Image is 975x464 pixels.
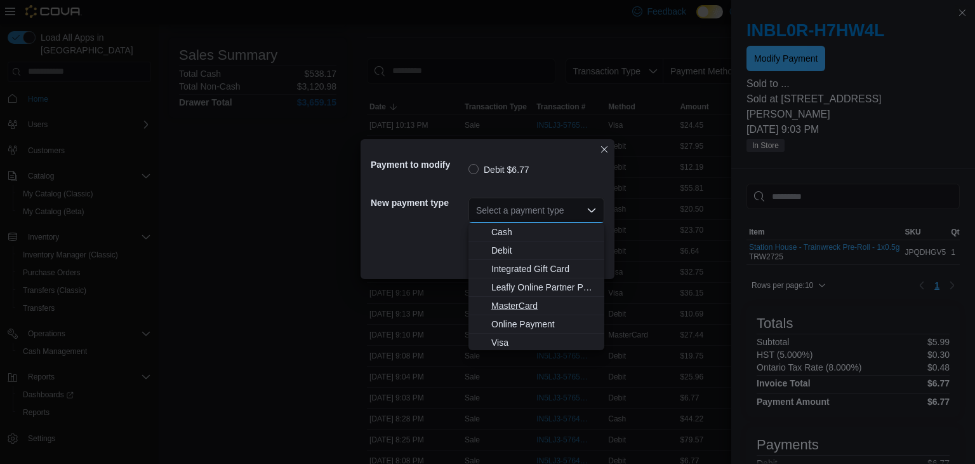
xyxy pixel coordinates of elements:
[491,336,597,349] span: Visa
[587,205,597,215] button: Close list of options
[491,299,597,312] span: MasterCard
[476,203,477,218] input: Accessible screen reader label
[491,226,597,238] span: Cash
[597,142,612,157] button: Closes this modal window
[371,190,466,215] h5: New payment type
[468,242,604,260] button: Debit
[468,260,604,278] button: Integrated Gift Card
[371,152,466,177] h5: Payment to modify
[491,244,597,257] span: Debit
[491,263,597,275] span: Integrated Gift Card
[468,223,604,242] button: Cash
[491,318,597,331] span: Online Payment
[468,223,604,352] div: Choose from the following options
[468,334,604,352] button: Visa
[468,162,529,177] label: Debit $6.77
[468,297,604,315] button: MasterCard
[491,281,597,294] span: Leafly Online Partner Payment
[468,315,604,334] button: Online Payment
[468,278,604,297] button: Leafly Online Partner Payment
